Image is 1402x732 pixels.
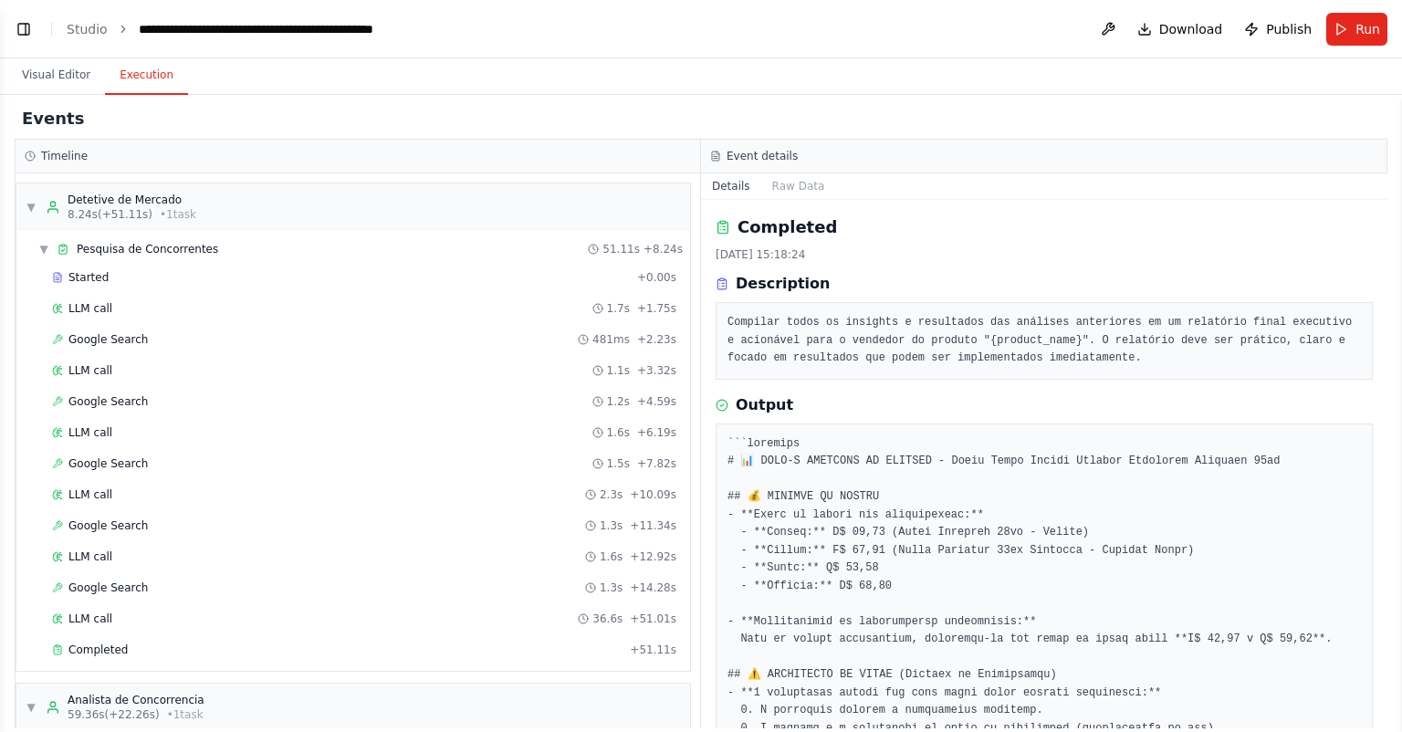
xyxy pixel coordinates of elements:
[738,214,837,240] h2: Completed
[607,456,630,471] span: 1.5s
[167,707,204,722] span: • 1 task
[68,332,148,347] span: Google Search
[1237,13,1319,46] button: Publish
[1159,20,1223,38] span: Download
[67,22,108,37] a: Studio
[68,643,128,657] span: Completed
[68,207,152,222] span: 8.24s (+51.11s)
[1355,20,1380,38] span: Run
[1130,13,1230,46] button: Download
[1326,13,1387,46] button: Run
[600,580,623,595] span: 1.3s
[637,301,676,316] span: + 1.75s
[11,16,37,42] button: Show left sidebar
[68,456,148,471] span: Google Search
[68,549,112,564] span: LLM call
[630,612,676,626] span: + 51.01s
[7,57,105,95] button: Visual Editor
[600,487,623,502] span: 2.3s
[38,242,49,256] span: ▼
[592,332,630,347] span: 481ms
[637,394,676,409] span: + 4.59s
[637,425,676,440] span: + 6.19s
[761,173,836,199] button: Raw Data
[643,242,683,256] span: + 8.24s
[105,57,188,95] button: Execution
[68,394,148,409] span: Google Search
[736,394,793,416] h3: Output
[630,643,676,657] span: + 51.11s
[592,612,623,626] span: 36.6s
[68,693,204,707] div: Analista de Concorrencia
[26,200,37,214] span: ▼
[68,580,148,595] span: Google Search
[607,301,630,316] span: 1.7s
[77,242,218,256] span: Pesquisa de Concorrentes
[68,363,112,378] span: LLM call
[160,207,196,222] span: • 1 task
[637,270,676,285] span: + 0.00s
[607,394,630,409] span: 1.2s
[68,193,196,207] div: Detetive de Mercado
[67,20,373,38] nav: breadcrumb
[68,518,148,533] span: Google Search
[68,301,112,316] span: LLM call
[41,149,88,163] h3: Timeline
[600,549,623,564] span: 1.6s
[68,612,112,626] span: LLM call
[637,363,676,378] span: + 3.32s
[600,518,623,533] span: 1.3s
[607,425,630,440] span: 1.6s
[727,149,798,163] h3: Event details
[630,549,676,564] span: + 12.92s
[22,106,84,131] h2: Events
[727,314,1361,368] pre: Compilar todos os insights e resultados das análises anteriores em um relatório final executivo e...
[630,518,676,533] span: + 11.34s
[1266,20,1312,38] span: Publish
[630,580,676,595] span: + 14.28s
[68,487,112,502] span: LLM call
[68,270,109,285] span: Started
[630,487,676,502] span: + 10.09s
[602,242,640,256] span: 51.11s
[637,332,676,347] span: + 2.23s
[637,456,676,471] span: + 7.82s
[607,363,630,378] span: 1.1s
[701,173,761,199] button: Details
[26,700,37,715] span: ▼
[68,707,160,722] span: 59.36s (+22.26s)
[68,425,112,440] span: LLM call
[736,273,830,295] h3: Description
[716,247,1373,262] div: [DATE] 15:18:24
